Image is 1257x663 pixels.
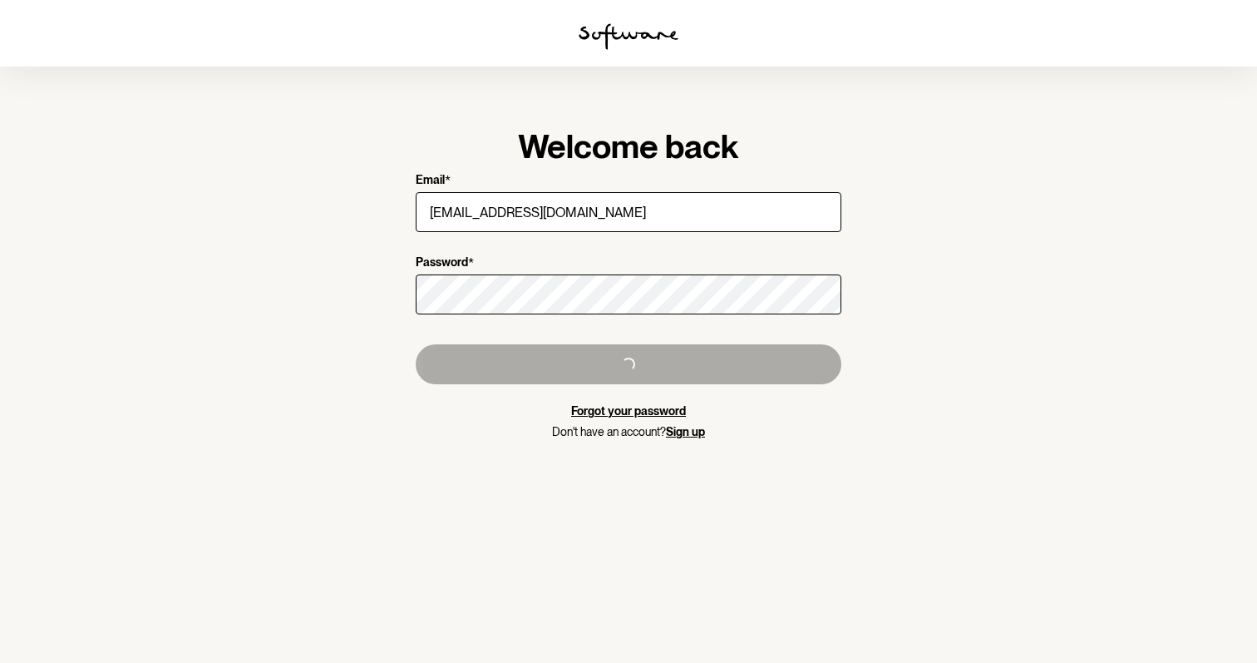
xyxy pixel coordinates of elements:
[571,404,686,418] a: Forgot your password
[416,425,841,439] p: Don't have an account?
[579,23,678,50] img: software logo
[416,173,445,189] p: Email
[666,425,705,438] a: Sign up
[416,255,468,271] p: Password
[416,126,841,166] h1: Welcome back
